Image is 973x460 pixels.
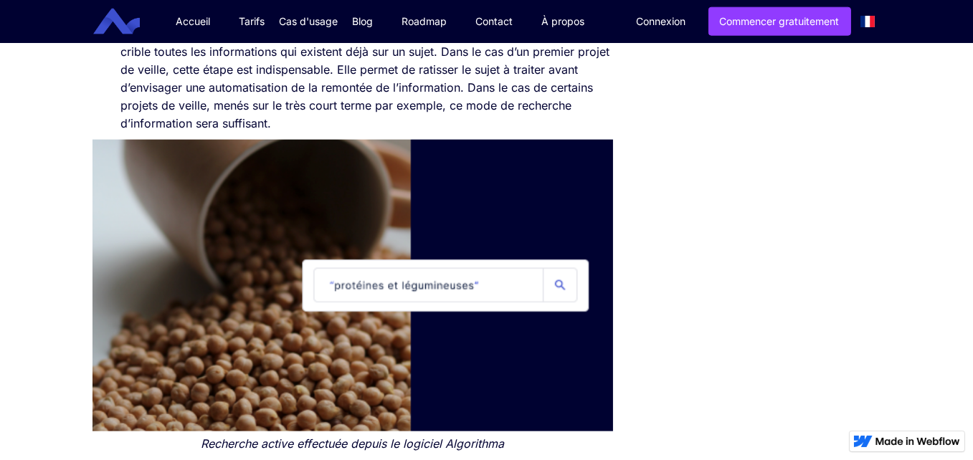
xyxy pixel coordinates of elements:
img: Made in Webflow [875,437,960,446]
li: via la barre de recherche, qui consiste à passer au crible toutes les informations qui existent d... [121,25,614,133]
a: home [104,9,151,35]
a: Connexion [626,8,697,35]
div: Cas d'usage [280,14,338,29]
img: Recherche active effectuée depuis le logiciel Algorithma [92,140,614,431]
a: Commencer gratuitement [708,7,851,36]
em: Recherche active effectuée depuis le logiciel Algorithma [201,436,504,451]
